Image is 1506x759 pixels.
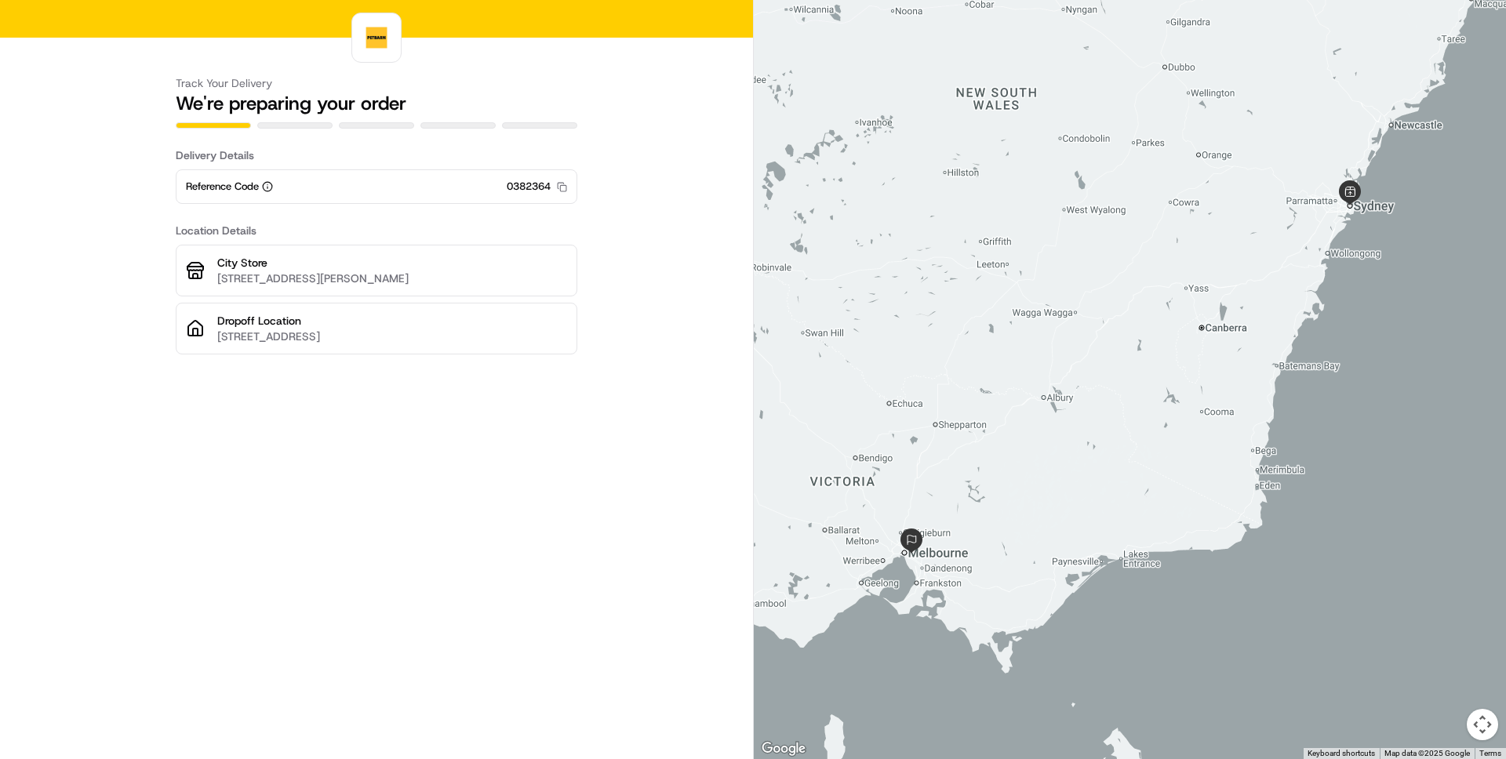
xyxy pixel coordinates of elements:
p: [STREET_ADDRESS][PERSON_NAME] [217,271,567,286]
h2: We're preparing your order [176,91,577,116]
img: Google [758,739,809,759]
h3: Track Your Delivery [176,75,577,91]
span: 0382364 [507,180,567,194]
p: City Store [217,255,567,271]
p: [STREET_ADDRESS] [217,329,567,344]
span: Reference Code [186,180,273,194]
span: Map data ©2025 Google [1384,749,1470,757]
p: Dropoff Location [217,313,567,329]
button: Map camera controls [1467,709,1498,740]
a: Open this area in Google Maps (opens a new window) [758,739,809,759]
button: Keyboard shortcuts [1308,748,1375,759]
h3: Location Details [176,223,577,238]
a: Terms (opens in new tab) [1479,749,1501,757]
h3: Delivery Details [176,147,577,163]
img: logo-public_tracking_screen-Demo%253A%2520Ben-1758076125395.png [355,16,398,59]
